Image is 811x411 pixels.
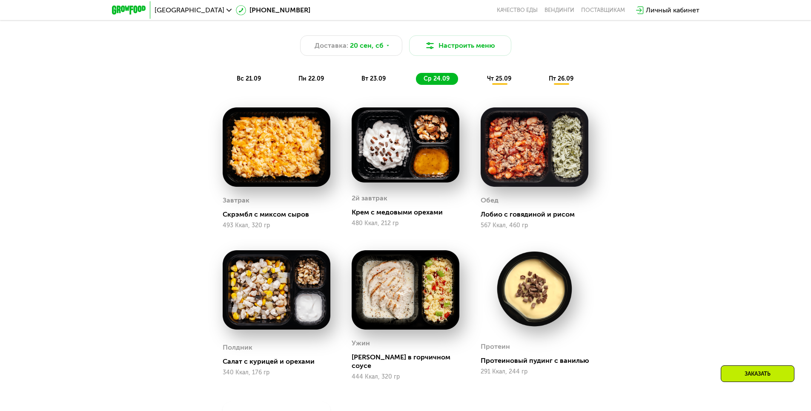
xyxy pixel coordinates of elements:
div: Крем с медовыми орехами [352,208,466,217]
a: Вендинги [544,7,574,14]
span: Доставка: [315,41,348,51]
div: Протеиновый пудинг с ванилью [481,356,595,365]
div: Полдник [223,341,252,354]
a: Качество еды [497,7,538,14]
span: 20 сен, сб [350,41,384,51]
span: чт 25.09 [487,75,511,82]
span: пн 22.09 [298,75,324,82]
button: Настроить меню [409,35,511,56]
div: Салат с курицей и орехами [223,357,337,366]
span: вт 23.09 [361,75,386,82]
div: Протеин [481,340,510,353]
div: 444 Ккал, 320 гр [352,373,459,380]
span: пт 26.09 [549,75,573,82]
div: Ужин [352,337,370,350]
div: 340 Ккал, 176 гр [223,369,330,376]
span: ср 24.09 [424,75,450,82]
span: вс 21.09 [237,75,261,82]
div: 480 Ккал, 212 гр [352,220,459,227]
div: 493 Ккал, 320 гр [223,222,330,229]
div: [PERSON_NAME] в горчичном соусе [352,353,466,370]
div: Скрэмбл с миксом сыров [223,210,337,219]
span: [GEOGRAPHIC_DATA] [155,7,224,14]
div: поставщикам [581,7,625,14]
a: [PHONE_NUMBER] [236,5,310,15]
div: 2й завтрак [352,192,387,205]
div: 291 Ккал, 244 гр [481,368,588,375]
div: Заказать [721,365,794,382]
div: 567 Ккал, 460 гр [481,222,588,229]
div: Завтрак [223,194,249,207]
div: Лобио с говядиной и рисом [481,210,595,219]
div: Обед [481,194,499,207]
div: Личный кабинет [646,5,699,15]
